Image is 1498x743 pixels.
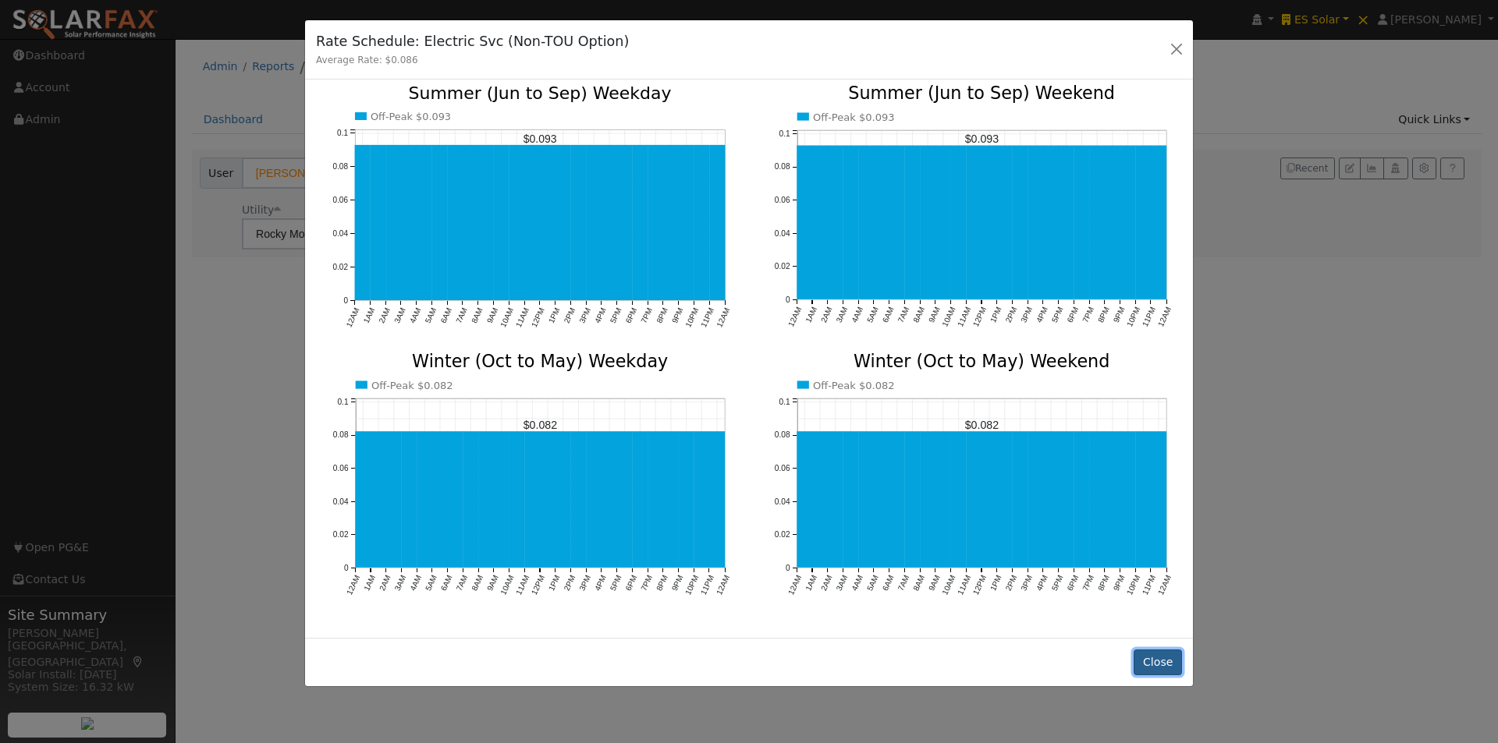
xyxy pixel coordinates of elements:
text: 12AM [715,574,731,596]
text: 11AM [514,574,531,596]
text: Winter (Oct to May) Weekend [854,351,1110,371]
rect: onclick="" [417,431,432,568]
text: 0 [785,564,790,572]
text: 3AM [834,574,849,593]
rect: onclick="" [494,145,509,300]
text: 9AM [927,574,942,593]
rect: onclick="" [586,431,602,568]
rect: onclick="" [889,431,904,568]
text: 3PM [1019,574,1034,593]
rect: onclick="" [524,145,540,300]
rect: onclick="" [858,431,874,568]
text: 2PM [563,574,577,593]
text: 1AM [362,306,377,324]
text: 6AM [881,574,896,593]
text: 9PM [670,574,685,593]
text: 10PM [684,306,701,328]
rect: onclick="" [617,145,633,300]
text: 4AM [409,574,424,593]
text: Summer (Jun to Sep) Weekend [848,83,1115,104]
rect: onclick="" [1105,431,1120,568]
text: $0.082 [964,419,999,431]
rect: onclick="" [996,431,1012,568]
rect: onclick="" [602,145,617,300]
rect: onclick="" [509,145,525,300]
text: 3AM [834,306,849,324]
text: 4AM [850,574,864,593]
rect: onclick="" [1043,146,1059,299]
text: 9PM [670,306,685,324]
text: 3PM [1019,306,1034,324]
text: 12PM [971,306,988,328]
rect: onclick="" [540,145,556,300]
text: 3PM [578,574,593,593]
rect: onclick="" [1089,431,1105,568]
rect: onclick="" [371,431,386,568]
text: 1PM [547,574,562,593]
text: $0.082 [524,419,558,431]
text: 0.06 [774,196,790,204]
rect: onclick="" [1012,431,1028,568]
text: 12AM [1156,306,1173,328]
rect: onclick="" [385,145,401,300]
rect: onclick="" [556,431,571,568]
rect: onclick="" [1151,431,1166,568]
rect: onclick="" [663,145,679,300]
rect: onclick="" [843,431,858,568]
text: 7PM [1081,574,1095,593]
text: 12AM [1156,574,1173,596]
text: 6AM [881,306,896,324]
text: 2PM [563,306,577,324]
text: 5PM [1050,574,1065,593]
text: 6PM [624,574,639,593]
rect: onclick="" [812,146,828,299]
text: 2PM [1003,306,1018,324]
text: 6PM [1065,574,1080,593]
rect: onclick="" [571,431,587,568]
text: 10AM [499,306,515,328]
text: 8PM [1096,574,1111,593]
rect: onclick="" [935,431,951,568]
text: 0.04 [774,229,790,238]
rect: onclick="" [355,145,371,300]
text: 0.04 [774,497,790,506]
rect: onclick="" [874,431,889,568]
text: 12AM [345,306,361,328]
text: 10PM [1125,306,1141,328]
rect: onclick="" [843,146,858,299]
text: Off-Peak $0.082 [371,380,453,391]
text: 3AM [393,574,408,593]
text: 12AM [786,306,803,328]
text: 8AM [911,574,926,593]
text: 7AM [896,306,911,324]
text: 9AM [927,306,942,324]
rect: onclick="" [1028,146,1043,299]
text: 8PM [655,306,670,324]
text: Off-Peak $0.093 [813,111,895,123]
rect: onclick="" [370,145,385,300]
text: 5AM [865,306,880,324]
rect: onclick="" [827,431,843,568]
rect: onclick="" [874,146,889,299]
text: 11PM [1141,574,1157,596]
text: 12AM [345,574,361,596]
text: 5AM [424,306,438,324]
rect: onclick="" [710,145,726,300]
rect: onclick="" [1151,146,1166,299]
rect: onclick="" [494,431,509,568]
rect: onclick="" [966,146,982,299]
text: 11PM [1141,306,1157,328]
text: 4PM [1035,306,1049,324]
text: 1PM [989,574,1003,593]
rect: onclick="" [812,431,828,568]
text: 0.1 [779,129,790,138]
text: 11PM [700,306,716,328]
rect: onclick="" [1058,431,1074,568]
rect: onclick="" [982,431,997,568]
text: 2AM [819,574,834,593]
text: 6AM [439,306,454,324]
rect: onclick="" [633,431,648,568]
text: 0.06 [333,196,349,204]
rect: onclick="" [1074,146,1089,299]
text: 0 [785,295,790,304]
